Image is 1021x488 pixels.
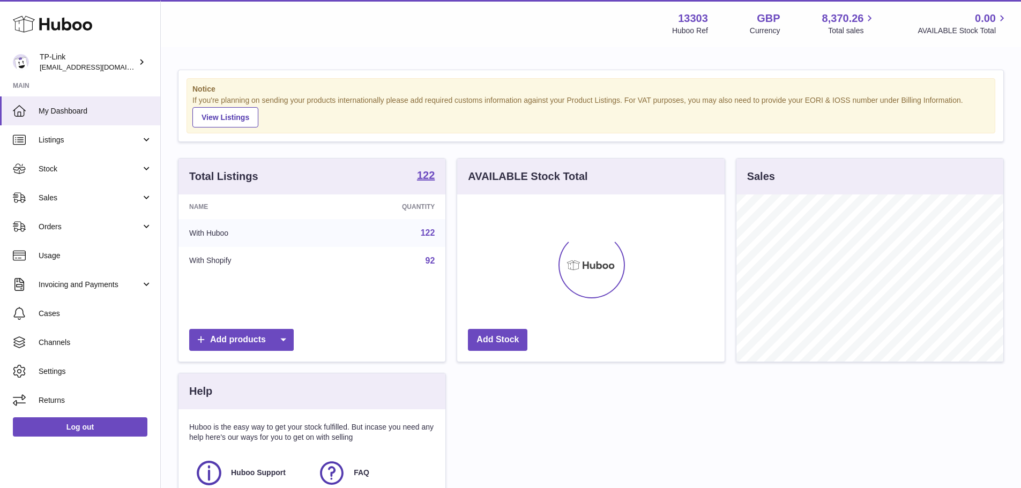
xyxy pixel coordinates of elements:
div: TP-Link [40,52,136,72]
span: Orders [39,222,141,232]
a: Add Stock [468,329,527,351]
a: 122 [421,228,435,237]
h3: AVAILABLE Stock Total [468,169,587,184]
span: AVAILABLE Stock Total [918,26,1008,36]
strong: GBP [757,11,780,26]
a: FAQ [317,459,429,487]
div: If you're planning on sending your products internationally please add required customs informati... [192,95,989,127]
a: 92 [426,256,435,265]
th: Name [178,194,323,219]
span: Returns [39,395,152,406]
span: [EMAIL_ADDRESS][DOMAIN_NAME] [40,63,158,71]
a: Huboo Support [195,459,307,487]
p: Huboo is the easy way to get your stock fulfilled. But incase you need any help here's our ways f... [189,422,435,442]
a: Add products [189,329,294,351]
span: Sales [39,193,141,203]
td: With Huboo [178,219,323,247]
a: View Listings [192,107,258,127]
a: Log out [13,417,147,437]
h3: Sales [747,169,775,184]
img: internalAdmin-13303@internal.huboo.com [13,54,29,70]
strong: 122 [417,170,435,181]
span: 8,370.26 [822,11,864,26]
span: 0.00 [975,11,996,26]
span: Stock [39,164,141,174]
span: Channels [39,337,152,348]
span: Total sales [828,26,876,36]
a: 122 [417,170,435,183]
h3: Total Listings [189,169,258,184]
strong: 13303 [678,11,708,26]
span: Usage [39,251,152,261]
span: Settings [39,366,152,377]
div: Huboo Ref [672,26,708,36]
strong: Notice [192,84,989,94]
a: 0.00 AVAILABLE Stock Total [918,11,1008,36]
span: Cases [39,309,152,319]
span: Listings [39,135,141,145]
h3: Help [189,384,212,399]
td: With Shopify [178,247,323,275]
span: Huboo Support [231,468,286,478]
th: Quantity [323,194,446,219]
span: My Dashboard [39,106,152,116]
span: Invoicing and Payments [39,280,141,290]
div: Currency [750,26,780,36]
a: 8,370.26 Total sales [822,11,876,36]
span: FAQ [354,468,369,478]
